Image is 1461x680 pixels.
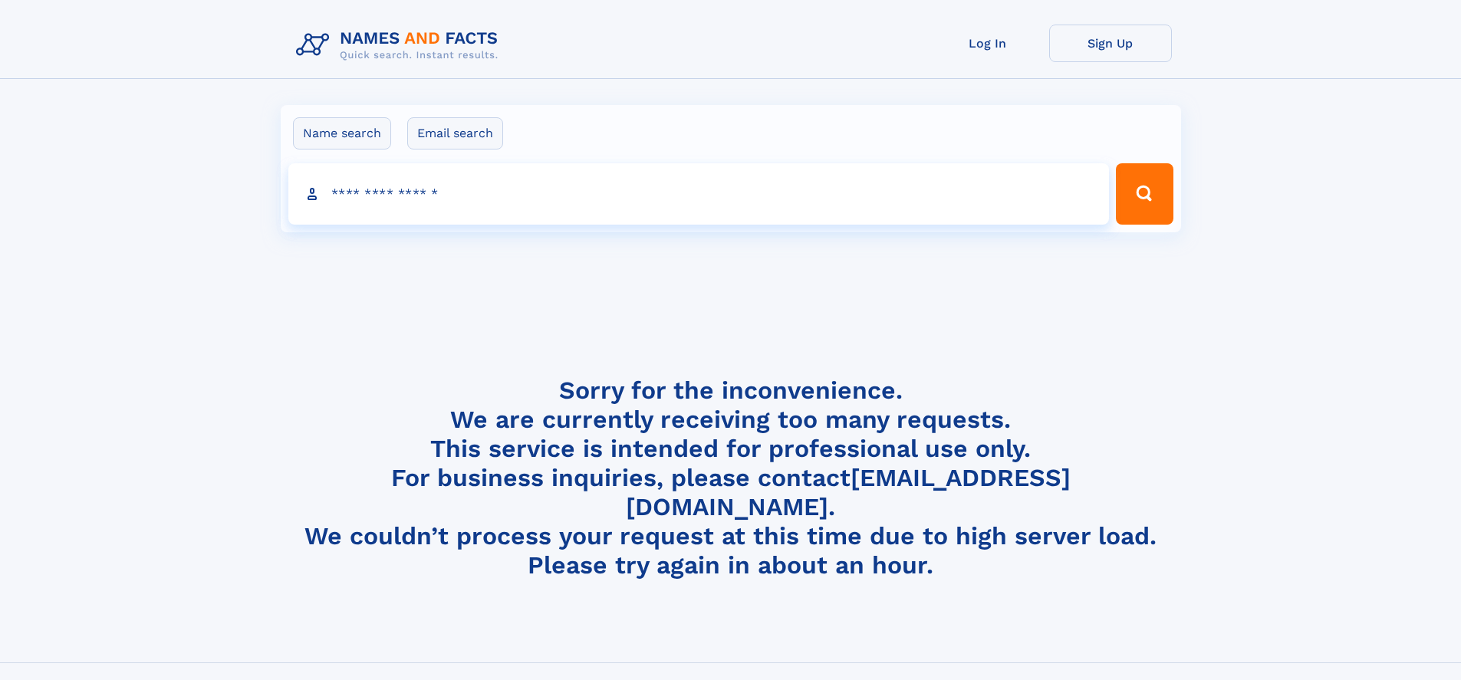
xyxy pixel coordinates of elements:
[290,376,1172,580] h4: Sorry for the inconvenience. We are currently receiving too many requests. This service is intend...
[1049,25,1172,62] a: Sign Up
[288,163,1110,225] input: search input
[407,117,503,149] label: Email search
[626,463,1071,521] a: [EMAIL_ADDRESS][DOMAIN_NAME]
[1116,163,1173,225] button: Search Button
[290,25,511,66] img: Logo Names and Facts
[926,25,1049,62] a: Log In
[293,117,391,149] label: Name search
